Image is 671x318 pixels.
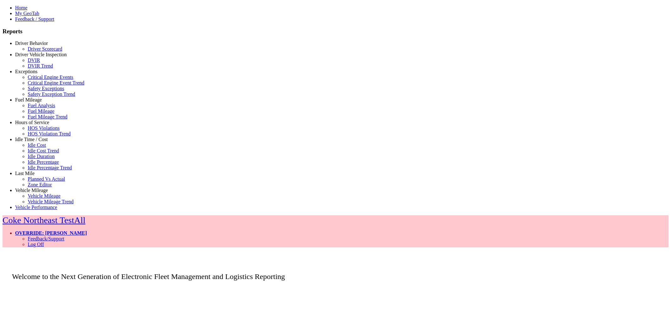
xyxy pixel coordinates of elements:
a: Idle Cost Trend [28,148,59,153]
h3: Reports [3,28,668,35]
a: OVERRIDE: [PERSON_NAME] [15,230,87,236]
a: Vehicle Performance [15,205,57,210]
a: Zone Editor [28,182,52,187]
a: Feedback/Support [28,236,64,241]
a: Hours of Service [15,120,49,125]
a: Coke Northeast TestAll [3,215,85,225]
a: Idle Percentage [28,159,59,165]
a: Vehicle Mileage [15,188,48,193]
a: Fuel Mileage [28,108,54,114]
a: DVIR Trend [28,63,53,69]
a: Planned Vs Actual [28,176,65,182]
a: Idle Duration [28,154,55,159]
a: Last Mile [15,171,35,176]
a: Home [15,5,27,10]
a: Feedback / Support [15,16,54,22]
a: Vehicle Mileage [28,193,60,199]
a: My GeoTab [15,11,39,16]
a: Idle Cost [28,142,46,148]
a: Safety Exceptions [28,86,64,91]
p: Welcome to the Next Generation of Electronic Fleet Management and Logistics Reporting [3,263,668,281]
a: Idle Percentage Trend [28,165,72,170]
a: DVIR [28,58,40,63]
a: Vehicle Mileage Trend [28,199,74,204]
a: Driver Vehicle Inspection [15,52,67,57]
a: Log Off [28,242,44,247]
a: Fuel Mileage Trend [28,114,67,119]
a: Idle Time / Cost [15,137,48,142]
a: Safety Exception Trend [28,91,75,97]
a: Critical Engine Event Trend [28,80,84,85]
a: Exceptions [15,69,37,74]
a: HOS Violations [28,125,59,131]
a: Driver Behavior [15,41,48,46]
a: HOS Violation Trend [28,131,71,136]
a: Fuel Mileage [15,97,42,102]
a: Fuel Analysis [28,103,55,108]
a: Critical Engine Events [28,74,73,80]
a: Driver Scorecard [28,46,62,52]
